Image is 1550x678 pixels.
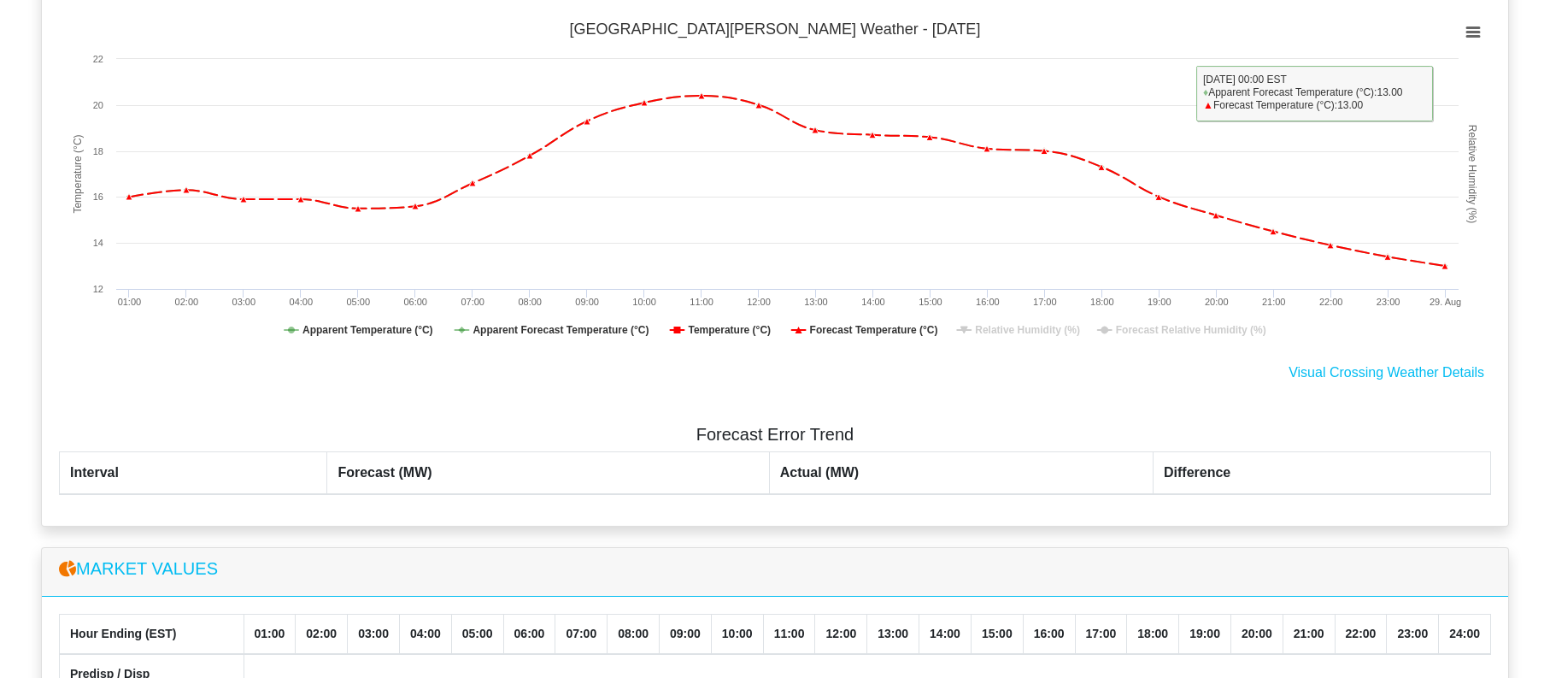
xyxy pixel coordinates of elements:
a: Visual Crossing Weather Details [1289,365,1484,380]
th: Difference [1153,452,1490,495]
text: 10:00 [632,297,656,307]
text: 15:00 [919,297,942,307]
text: 22:00 [1319,297,1343,307]
text: 17:00 [1033,297,1057,307]
th: 03:00 [348,615,400,655]
tspan: [GEOGRAPHIC_DATA][PERSON_NAME] Weather - [DATE] [570,21,981,38]
th: 24:00 [1439,615,1491,655]
text: 14:00 [861,297,885,307]
text: 07:00 [461,297,484,307]
tspan: Relative Humidity (%) [975,324,1080,336]
th: 01:00 [244,615,296,655]
text: 12:00 [747,297,771,307]
th: Actual (MW) [769,452,1153,495]
th: 16:00 [1023,615,1075,655]
th: 19:00 [1179,615,1231,655]
text: 22 [93,54,103,64]
text: 16 [93,192,103,202]
th: 13:00 [867,615,919,655]
text: 08:00 [518,297,542,307]
tspan: Temperature (°C) [72,135,84,214]
text: 19:00 [1148,297,1171,307]
text: 11:00 [690,297,713,307]
tspan: Relative Humidity (%) [1466,125,1478,223]
th: 22:00 [1335,615,1387,655]
tspan: Apparent Forecast Temperature (°C) [473,324,649,336]
th: 07:00 [555,615,608,655]
text: 18 [93,146,103,156]
tspan: Forecast Temperature (°C) [810,324,938,336]
th: 21:00 [1283,615,1335,655]
tspan: Temperature (°C) [688,324,771,336]
text: 12 [93,284,103,294]
text: 21:00 [1262,297,1286,307]
text: 20 [93,100,103,110]
text: 23:00 [1377,297,1400,307]
th: 17:00 [1075,615,1127,655]
th: 05:00 [451,615,503,655]
th: 10:00 [711,615,763,655]
text: 01:00 [118,297,142,307]
text: 02:00 [175,297,199,307]
th: 20:00 [1230,615,1283,655]
tspan: 29. Aug [1430,297,1461,307]
text: 16:00 [976,297,1000,307]
th: 06:00 [503,615,555,655]
text: 13:00 [804,297,828,307]
text: 04:00 [290,297,314,307]
tspan: Apparent Temperature (°C) [302,324,433,336]
th: Interval [60,452,327,495]
th: 11:00 [763,615,815,655]
text: 05:00 [346,297,370,307]
text: 06:00 [403,297,427,307]
b: Hour Ending (EST) [70,627,176,640]
th: 12:00 [815,615,867,655]
text: 09:00 [575,297,599,307]
text: 14 [93,238,103,248]
th: 14:00 [919,615,972,655]
th: Forecast (MW) [327,452,769,495]
th: 02:00 [296,615,348,655]
text: 20:00 [1205,297,1229,307]
th: 09:00 [660,615,712,655]
h5: Forecast Error Trend [59,424,1491,445]
tspan: Forecast Relative Humidity (%) [1116,324,1266,336]
th: 04:00 [399,615,451,655]
th: 23:00 [1387,615,1439,655]
h5: Market Values [59,558,1491,579]
th: 18:00 [1127,615,1179,655]
text: 18:00 [1090,297,1114,307]
th: 15:00 [971,615,1023,655]
text: 03:00 [232,297,256,307]
th: 08:00 [608,615,660,655]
